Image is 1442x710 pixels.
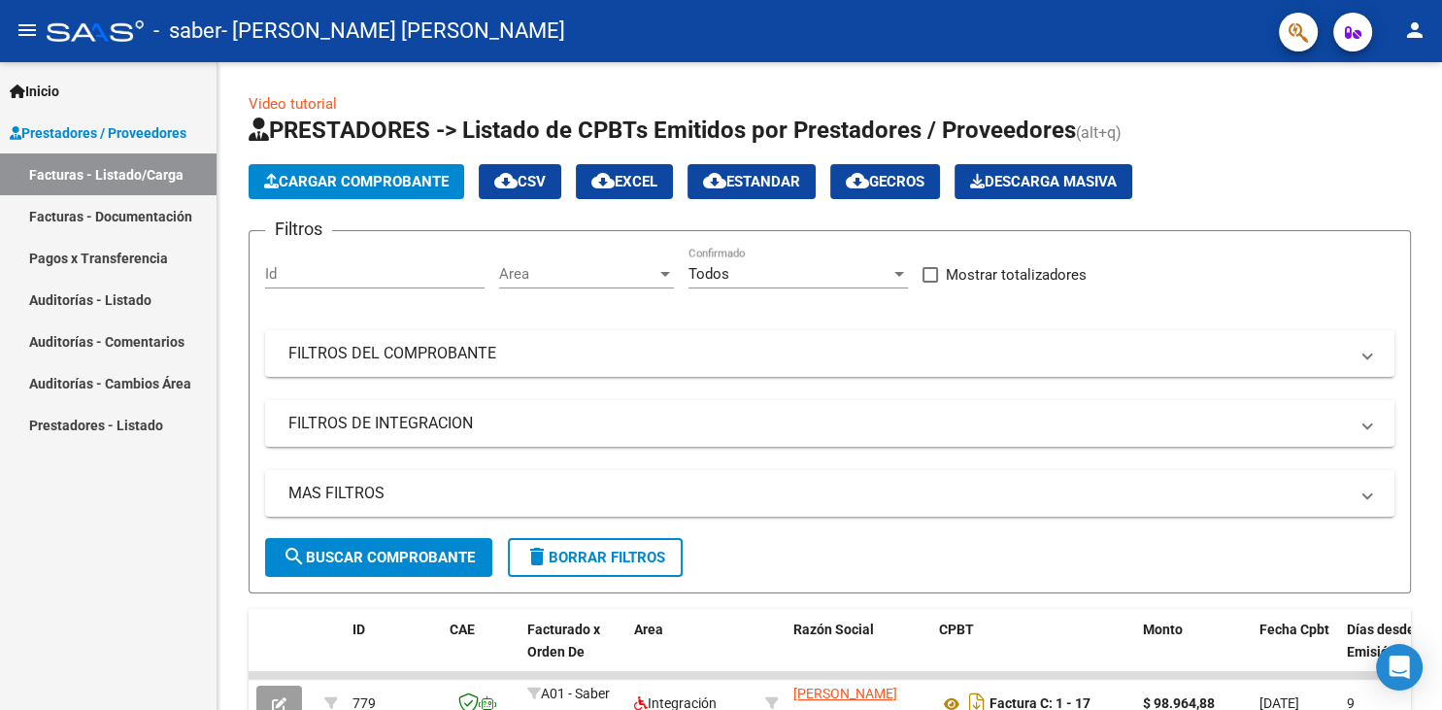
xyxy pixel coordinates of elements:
mat-panel-title: MAS FILTROS [288,483,1348,504]
span: Fecha Cpbt [1259,622,1329,637]
mat-icon: cloud_download [494,169,518,192]
mat-icon: cloud_download [703,169,726,192]
span: Prestadores / Proveedores [10,122,186,144]
span: Area [634,622,663,637]
span: Estandar [703,173,800,190]
span: - saber [153,10,221,52]
datatable-header-cell: Monto [1135,609,1252,694]
span: Todos [688,265,729,283]
button: EXCEL [576,164,673,199]
button: Borrar Filtros [508,538,683,577]
app-download-masive: Descarga masiva de comprobantes (adjuntos) [955,164,1132,199]
span: CAE [450,622,475,637]
mat-icon: search [283,545,306,568]
span: CSV [494,173,546,190]
mat-panel-title: FILTROS DE INTEGRACION [288,413,1348,434]
span: Inicio [10,81,59,102]
datatable-header-cell: ID [345,609,442,694]
span: ID [352,622,365,637]
span: CPBT [939,622,974,637]
span: Area [499,265,656,283]
mat-icon: cloud_download [591,169,615,192]
mat-icon: person [1403,18,1426,42]
span: Razón Social [793,622,874,637]
mat-icon: delete [525,545,549,568]
span: Días desde Emisión [1347,622,1415,659]
mat-expansion-panel-header: FILTROS DEL COMPROBANTE [265,330,1394,377]
mat-expansion-panel-header: FILTROS DE INTEGRACION [265,400,1394,447]
datatable-header-cell: CAE [442,609,520,694]
datatable-header-cell: CPBT [931,609,1135,694]
span: Mostrar totalizadores [946,263,1087,287]
button: Buscar Comprobante [265,538,492,577]
button: Descarga Masiva [955,164,1132,199]
span: Buscar Comprobante [283,549,475,566]
span: PRESTADORES -> Listado de CPBTs Emitidos por Prestadores / Proveedores [249,117,1076,144]
div: Open Intercom Messenger [1376,644,1423,691]
a: Video tutorial [249,95,337,113]
span: Monto [1143,622,1183,637]
datatable-header-cell: Fecha Cpbt [1252,609,1339,694]
span: (alt+q) [1076,123,1122,142]
datatable-header-cell: Area [626,609,757,694]
mat-expansion-panel-header: MAS FILTROS [265,470,1394,517]
button: Gecros [830,164,940,199]
span: EXCEL [591,173,657,190]
mat-icon: cloud_download [846,169,869,192]
button: Estandar [687,164,816,199]
datatable-header-cell: Razón Social [786,609,931,694]
h3: Filtros [265,216,332,243]
datatable-header-cell: Facturado x Orden De [520,609,626,694]
span: Cargar Comprobante [264,173,449,190]
button: Cargar Comprobante [249,164,464,199]
span: Borrar Filtros [525,549,665,566]
span: Gecros [846,173,924,190]
span: - [PERSON_NAME] [PERSON_NAME] [221,10,565,52]
mat-panel-title: FILTROS DEL COMPROBANTE [288,343,1348,364]
span: Facturado x Orden De [527,622,600,659]
button: CSV [479,164,561,199]
datatable-header-cell: Días desde Emisión [1339,609,1426,694]
mat-icon: menu [16,18,39,42]
span: Descarga Masiva [970,173,1117,190]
